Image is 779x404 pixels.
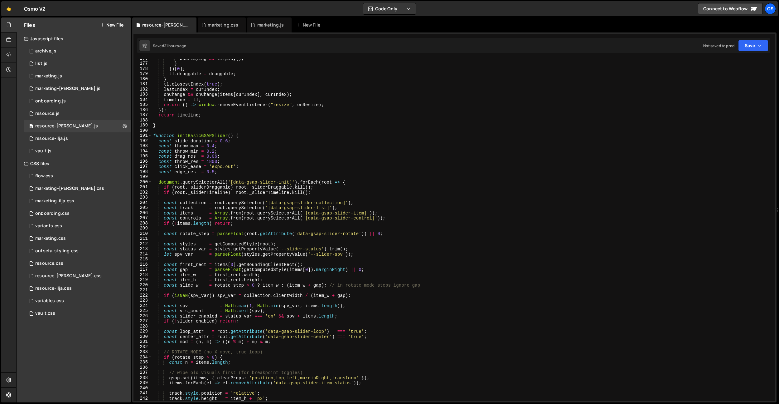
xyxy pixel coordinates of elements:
[24,132,131,145] div: 16596/46195.js
[703,43,734,48] div: Not saved to prod
[765,3,776,14] div: Os
[133,355,152,360] div: 234
[133,334,152,339] div: 230
[1,1,17,16] a: 🤙
[133,267,152,272] div: 217
[24,45,131,57] div: 16596/46210.js
[133,226,152,231] div: 209
[17,32,131,45] div: Javascript files
[24,82,131,95] div: 16596/45424.js
[24,245,131,257] div: 16596/45156.css
[738,40,768,51] button: Save
[133,143,152,149] div: 193
[133,303,152,308] div: 224
[133,118,152,123] div: 188
[133,231,152,236] div: 210
[133,375,152,381] div: 238
[133,97,152,102] div: 184
[133,71,152,76] div: 179
[133,174,152,180] div: 199
[133,190,152,195] div: 202
[100,22,123,27] button: New File
[133,102,152,107] div: 185
[24,207,131,220] div: 16596/48093.css
[257,22,284,28] div: marketing.js
[133,391,152,396] div: 241
[133,298,152,303] div: 223
[133,236,152,241] div: 211
[133,149,152,154] div: 194
[29,124,33,129] span: 0
[133,123,152,128] div: 189
[35,261,63,266] div: resource.css
[133,128,152,133] div: 190
[133,257,152,262] div: 215
[133,81,152,87] div: 181
[133,76,152,82] div: 180
[35,111,60,116] div: resource.js
[133,365,152,370] div: 236
[133,396,152,401] div: 242
[133,324,152,329] div: 228
[133,159,152,164] div: 196
[24,145,131,157] div: 16596/45133.js
[24,270,131,282] div: 16596/46196.css
[133,344,152,350] div: 232
[133,293,152,298] div: 222
[35,123,98,129] div: resource-[PERSON_NAME].js
[24,57,131,70] div: 16596/45151.js
[133,329,152,334] div: 229
[24,182,131,195] div: 16596/46284.css
[133,360,152,365] div: 235
[35,311,55,316] div: vault.css
[133,210,152,216] div: 206
[133,87,152,92] div: 182
[133,339,152,344] div: 231
[24,107,131,120] div: 16596/46183.js
[133,138,152,144] div: 192
[24,95,131,107] div: 16596/48092.js
[35,98,66,104] div: onboarding.js
[24,295,131,307] div: 16596/45154.css
[24,257,131,270] div: 16596/46199.css
[133,380,152,386] div: 239
[133,370,152,375] div: 237
[35,298,64,304] div: variables.css
[133,66,152,71] div: 178
[35,73,62,79] div: marketing.js
[24,120,131,132] div: 16596/46194.js
[133,313,152,319] div: 226
[35,273,102,279] div: resource-[PERSON_NAME].css
[133,169,152,175] div: 198
[35,211,70,216] div: onboarding.css
[24,70,131,82] div: 16596/45422.js
[35,198,74,204] div: marketing-ilja.css
[35,86,100,91] div: marketing-[PERSON_NAME].js
[133,283,152,288] div: 220
[133,277,152,283] div: 219
[35,286,72,291] div: resource-ilja.css
[208,22,238,28] div: marketing.css
[133,241,152,247] div: 212
[35,136,68,141] div: resource-ilja.js
[133,288,152,293] div: 221
[133,195,152,200] div: 203
[24,307,131,320] div: 16596/45153.css
[133,107,152,113] div: 186
[133,252,152,257] div: 214
[17,157,131,170] div: CSS files
[297,22,323,28] div: New File
[35,61,47,67] div: list.js
[133,185,152,190] div: 201
[24,195,131,207] div: 16596/47731.css
[153,43,186,48] div: Saved
[35,148,51,154] div: vault.js
[133,61,152,66] div: 177
[35,223,62,229] div: variants.css
[35,236,66,241] div: marketing.css
[133,133,152,138] div: 191
[133,308,152,313] div: 225
[133,215,152,221] div: 207
[133,221,152,226] div: 208
[133,246,152,252] div: 213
